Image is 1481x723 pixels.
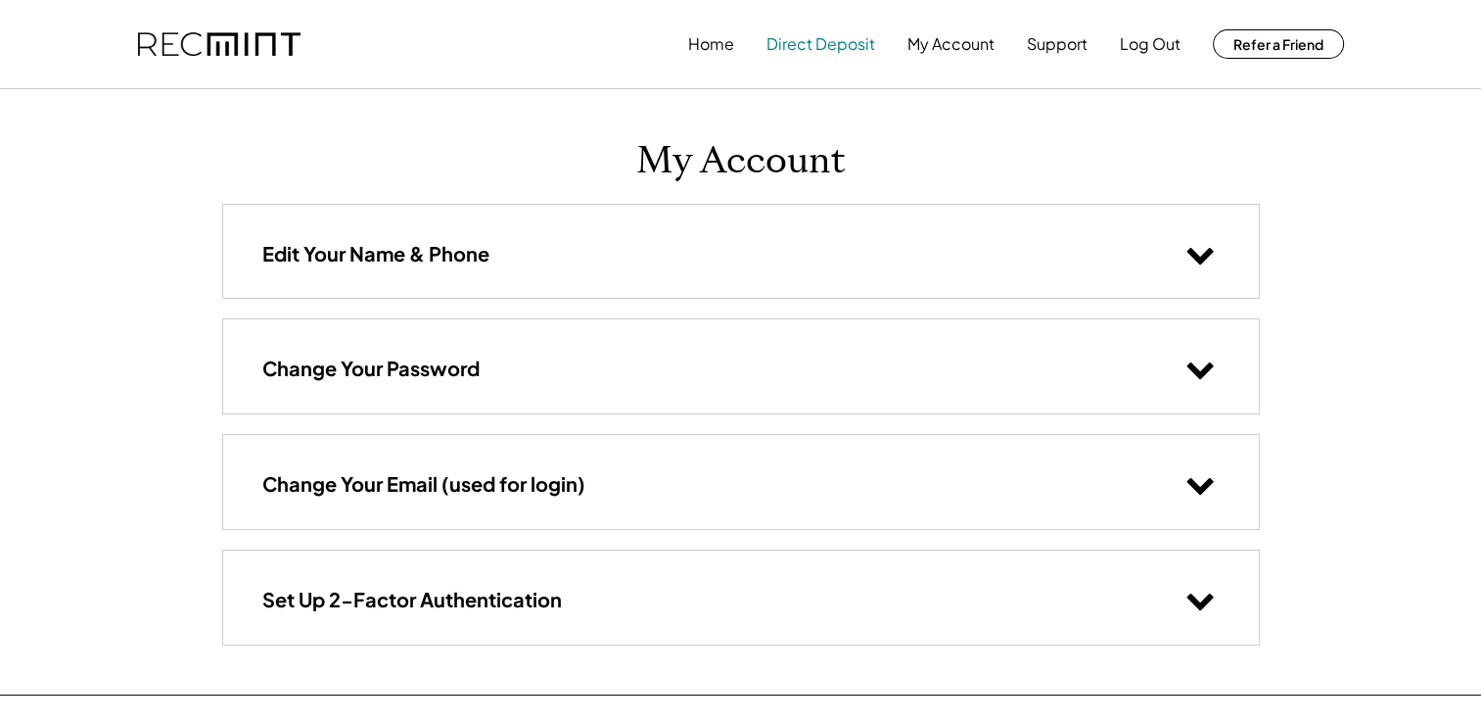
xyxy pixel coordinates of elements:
img: recmint-logotype%403x.png [138,32,301,57]
h3: Set Up 2-Factor Authentication [262,587,562,612]
button: My Account [907,24,995,64]
button: Support [1027,24,1088,64]
button: Direct Deposit [766,24,875,64]
h3: Change Your Email (used for login) [262,471,585,497]
h1: My Account [636,138,846,184]
button: Refer a Friend [1213,29,1344,59]
button: Home [688,24,734,64]
h3: Edit Your Name & Phone [262,241,489,266]
button: Log Out [1120,24,1180,64]
h3: Change Your Password [262,356,480,381]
